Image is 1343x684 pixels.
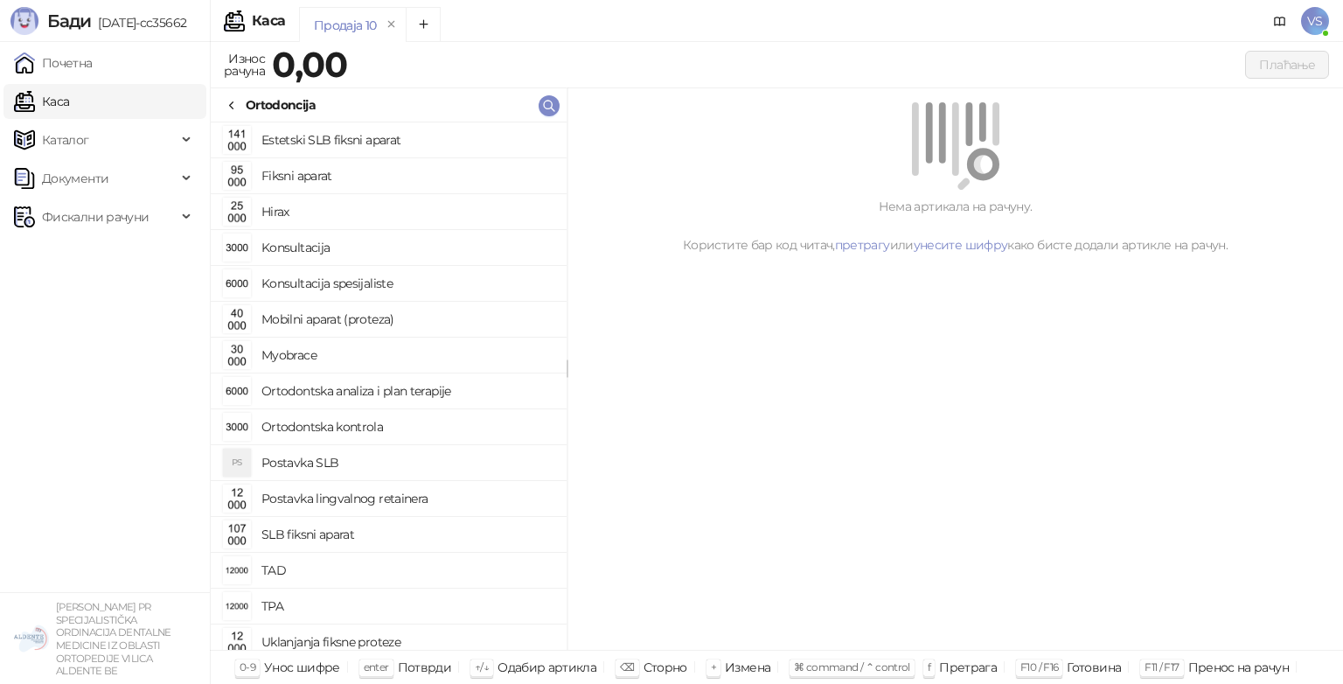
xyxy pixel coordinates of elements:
span: Документи [42,161,108,196]
h4: Postavka lingvalnog retainera [261,485,553,513]
img: Slika [223,269,251,297]
a: Каса [14,84,69,119]
img: Slika [223,556,251,584]
img: Slika [223,234,251,262]
img: Slika [223,377,251,405]
img: Slika [223,162,251,190]
button: Add tab [406,7,441,42]
img: 64x64-companyLogo-5147c2c0-45e4-4f6f-934a-c50ed2e74707.png [14,621,49,656]
div: Сторно [644,656,687,679]
div: Каса [252,14,285,28]
div: Износ рачуна [220,47,268,82]
span: Фискални рачуни [42,199,149,234]
div: Нема артикала на рачуну. Користите бар код читач, или како бисте додали артикле на рачун. [588,197,1322,255]
div: Пренос на рачун [1188,656,1289,679]
span: ↑/↓ [475,660,489,674]
a: Почетна [14,45,93,80]
img: Logo [10,7,38,35]
span: ⌘ command / ⌃ control [794,660,910,674]
img: Slika [223,485,251,513]
span: enter [364,660,389,674]
h4: SLB fiksni aparat [261,520,553,548]
button: remove [380,17,403,32]
img: Slika [223,628,251,656]
a: претрагу [835,237,890,253]
img: Slika [223,341,251,369]
div: Потврди [398,656,452,679]
h4: Konsultacija [261,234,553,262]
span: Бади [47,10,91,31]
div: Ortodoncija [246,95,316,115]
h4: TAD [261,556,553,584]
span: F10 / F16 [1020,660,1058,674]
span: F11 / F17 [1145,660,1179,674]
h4: Postavka SLB [261,449,553,477]
h4: Myobrace [261,341,553,369]
h4: Estetski SLB fiksni aparat [261,126,553,154]
div: grid [211,122,567,650]
h4: Uklanjanja fiksne proteze [261,628,553,656]
strong: 0,00 [272,43,347,86]
h4: TPA [261,592,553,620]
span: f [928,660,930,674]
div: Готовина [1067,656,1121,679]
span: VS [1301,7,1329,35]
a: Документација [1266,7,1294,35]
div: Претрага [939,656,997,679]
h4: Konsultacija spesijaliste [261,269,553,297]
div: Продаја 10 [314,16,377,35]
div: Одабир артикла [498,656,596,679]
img: Slika [223,305,251,333]
img: Slika [223,413,251,441]
h4: Fiksni aparat [261,162,553,190]
span: + [711,660,716,674]
span: Каталог [42,122,89,157]
span: ⌫ [620,660,634,674]
h4: Ortodontska analiza i plan terapije [261,377,553,405]
h4: Ortodontska kontrola [261,413,553,441]
span: 0-9 [240,660,255,674]
img: Slika [223,592,251,620]
button: Плаћање [1245,51,1329,79]
h4: Hirax [261,198,553,226]
div: PS [223,449,251,477]
img: Slika [223,198,251,226]
div: Унос шифре [264,656,340,679]
img: Slika [223,126,251,154]
img: Slika [223,520,251,548]
span: [DATE]-cc35662 [91,15,186,31]
div: Измена [725,656,770,679]
a: унесите шифру [914,237,1008,253]
small: [PERSON_NAME] PR SPECIJALISTIČKA ORDINACIJA DENTALNE MEDICINE IZ OBLASTI ORTOPEDIJE VILICA ALDENT... [56,601,171,677]
h4: Mobilni aparat (proteza) [261,305,553,333]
